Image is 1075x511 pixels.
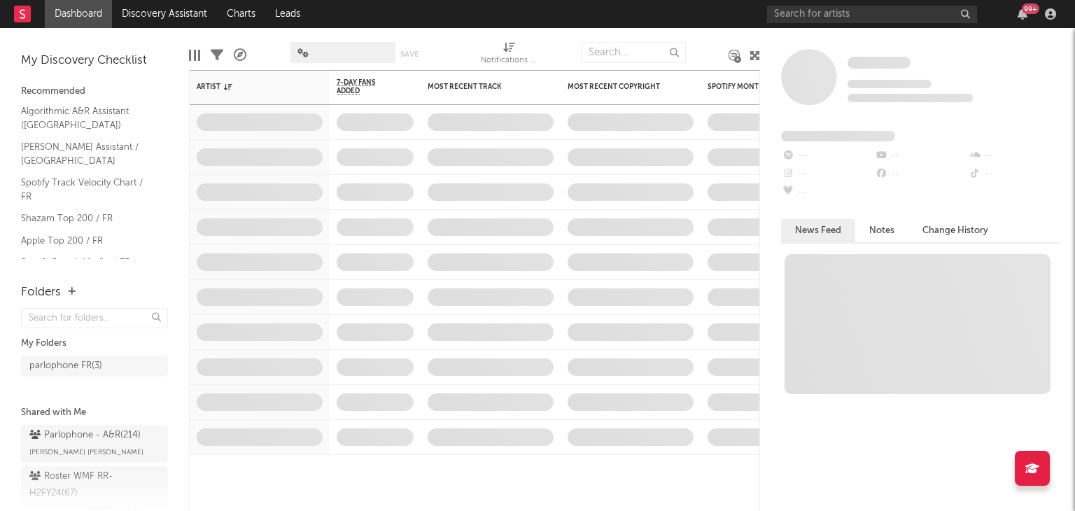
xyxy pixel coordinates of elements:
[848,80,932,88] span: Tracking Since: [DATE]
[968,165,1061,183] div: --
[568,83,673,91] div: Most Recent Copyright
[21,284,61,301] div: Folders
[874,165,967,183] div: --
[234,35,246,76] div: A&R Pipeline
[21,52,168,69] div: My Discovery Checklist
[481,52,537,69] div: Notifications (Artist)
[211,35,223,76] div: Filters
[21,104,154,132] a: Algorithmic A&R Assistant ([GEOGRAPHIC_DATA])
[400,50,419,58] button: Save
[21,425,168,463] a: Parlophone - A&R(214)[PERSON_NAME] [PERSON_NAME]
[874,147,967,165] div: --
[29,444,143,461] span: [PERSON_NAME] [PERSON_NAME]
[29,427,141,444] div: Parlophone - A&R ( 214 )
[781,183,874,202] div: --
[21,356,168,377] a: parlophone FR(3)
[781,219,855,242] button: News Feed
[481,35,537,76] div: Notifications (Artist)
[968,147,1061,165] div: --
[21,255,154,270] a: Spotify Search Virality / FR
[29,468,156,502] div: Roster WMF RR-H2FY24 ( 67 )
[21,211,154,226] a: Shazam Top 200 / FR
[581,42,686,63] input: Search...
[21,308,168,328] input: Search for folders...
[848,94,973,102] span: 0 fans last week
[781,165,874,183] div: --
[908,219,1002,242] button: Change History
[781,147,874,165] div: --
[781,131,895,141] span: Fans Added by Platform
[189,35,200,76] div: Edit Columns
[767,6,977,23] input: Search for artists
[21,335,168,352] div: My Folders
[1018,8,1027,20] button: 99+
[197,83,302,91] div: Artist
[29,358,102,374] div: parlophone FR ( 3 )
[21,405,168,421] div: Shared with Me
[337,78,393,95] span: 7-Day Fans Added
[21,175,154,204] a: Spotify Track Velocity Chart / FR
[21,139,154,168] a: [PERSON_NAME] Assistant / [GEOGRAPHIC_DATA]
[21,83,168,100] div: Recommended
[21,233,154,248] a: Apple Top 200 / FR
[848,56,911,70] a: Some Artist
[428,83,533,91] div: Most Recent Track
[708,83,813,91] div: Spotify Monthly Listeners
[1022,3,1039,14] div: 99 +
[855,219,908,242] button: Notes
[848,57,911,69] span: Some Artist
